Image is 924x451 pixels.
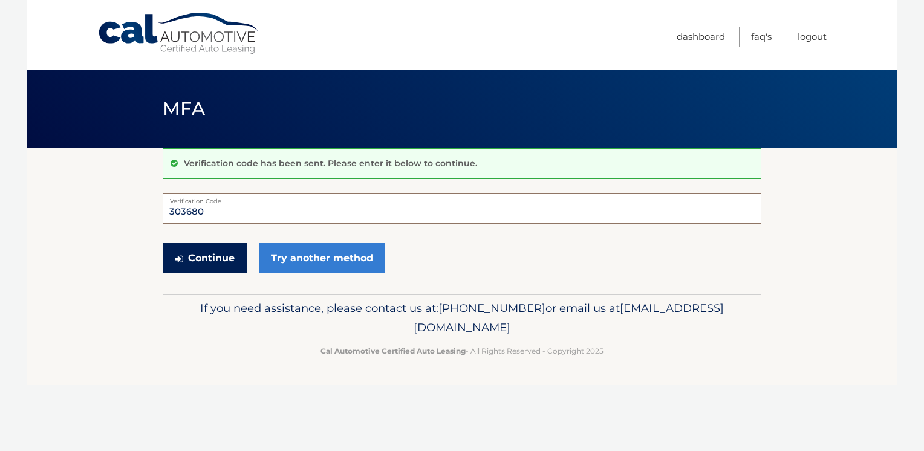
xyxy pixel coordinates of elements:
[798,27,827,47] a: Logout
[320,346,466,355] strong: Cal Automotive Certified Auto Leasing
[163,243,247,273] button: Continue
[163,193,761,203] label: Verification Code
[184,158,477,169] p: Verification code has been sent. Please enter it below to continue.
[677,27,725,47] a: Dashboard
[751,27,772,47] a: FAQ's
[438,301,545,315] span: [PHONE_NUMBER]
[163,193,761,224] input: Verification Code
[163,97,205,120] span: MFA
[414,301,724,334] span: [EMAIL_ADDRESS][DOMAIN_NAME]
[259,243,385,273] a: Try another method
[171,345,753,357] p: - All Rights Reserved - Copyright 2025
[97,12,261,55] a: Cal Automotive
[171,299,753,337] p: If you need assistance, please contact us at: or email us at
